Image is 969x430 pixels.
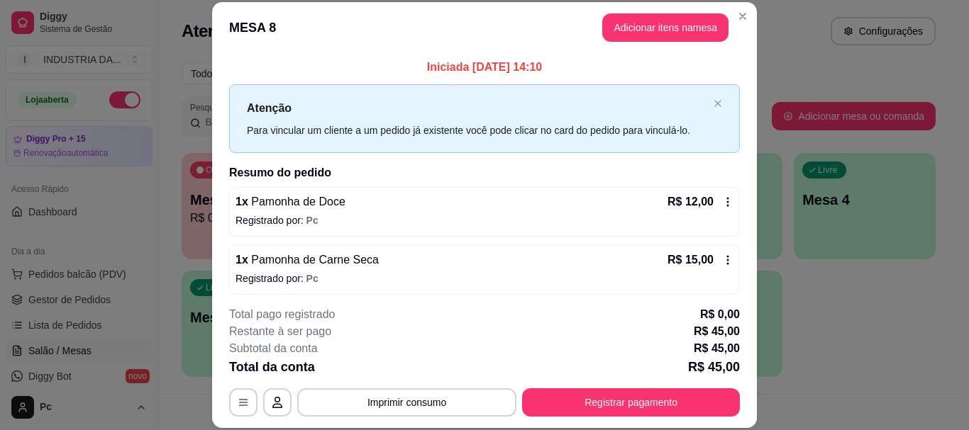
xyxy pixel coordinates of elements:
p: R$ 12,00 [668,193,714,210]
p: R$ 45,00 [694,323,740,340]
button: Imprimir consumo [297,388,516,417]
header: MESA 8 [212,2,757,53]
span: Pc [306,215,319,226]
p: Total da conta [229,357,315,377]
p: Restante à ser pago [229,323,331,340]
p: Registrado por: [236,213,733,227]
span: Pamonha de Carne Seca [248,254,379,266]
p: R$ 45,00 [694,340,740,357]
button: Adicionar itens namesa [602,13,729,42]
span: Pc [306,273,319,284]
div: Para vincular um cliente a um pedido já existente você pode clicar no card do pedido para vinculá... [247,123,708,138]
p: R$ 0,00 [700,306,740,323]
button: Registrar pagamento [522,388,740,417]
button: close [714,99,722,108]
p: R$ 45,00 [688,357,740,377]
p: Iniciada [DATE] 14:10 [229,59,740,76]
span: Pamonha de Doce [248,196,345,208]
p: 1 x [236,193,345,210]
p: Total pago registrado [229,306,335,323]
p: Subtotal da conta [229,340,318,357]
p: Registrado por: [236,271,733,285]
p: 1 x [236,251,379,268]
button: Close [731,5,754,28]
h2: Resumo do pedido [229,164,740,181]
p: R$ 15,00 [668,251,714,268]
p: Atenção [247,99,708,117]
